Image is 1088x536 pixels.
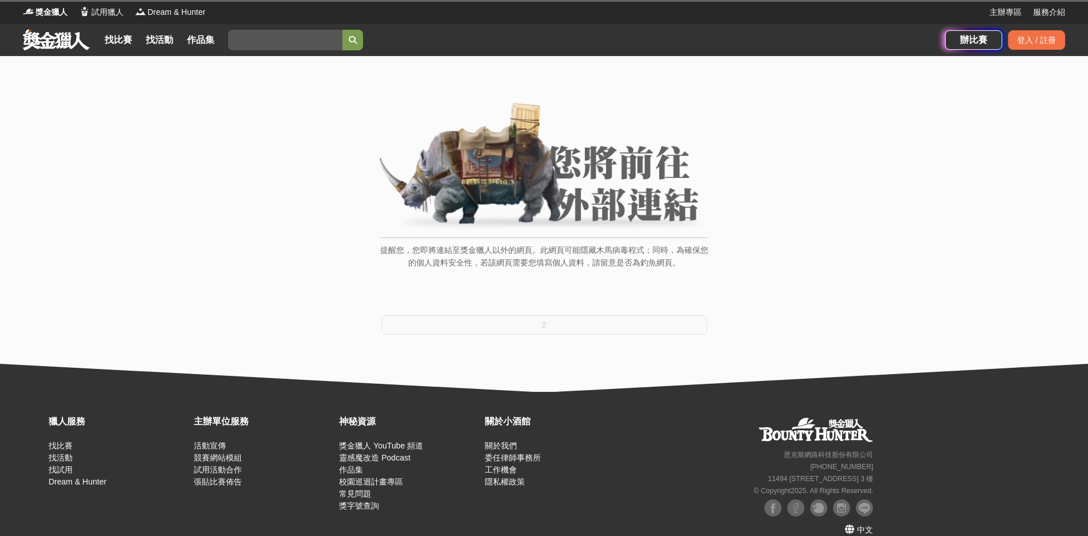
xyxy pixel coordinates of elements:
span: Dream & Hunter [148,6,205,18]
img: Instagram [833,499,850,517]
a: 試用活動合作 [194,465,242,474]
small: [PHONE_NUMBER] [810,463,873,471]
a: 校園巡迴計畫專區 [339,477,403,486]
a: 競賽網站模組 [194,453,242,462]
a: Logo獎金獵人 [23,6,67,18]
small: 11494 [STREET_ADDRESS] 3 樓 [768,475,873,483]
a: 找活動 [141,32,178,48]
a: 主辦專區 [990,6,1022,18]
a: 工作機會 [485,465,517,474]
button: 2 [381,315,707,335]
a: 找試用 [49,465,73,474]
span: 中文 [857,525,873,534]
img: Logo [79,6,90,17]
a: 靈感魔改造 Podcast [339,453,410,462]
a: Logo試用獵人 [79,6,123,18]
p: 提醒您，您即將連結至獎金獵人以外的網頁。此網頁可能隱藏木馬病毒程式；同時，為確保您的個人資料安全性，若該網頁需要您填寫個人資料，請留意是否為釣魚網頁。 [380,244,708,281]
img: Logo [23,6,34,17]
a: 作品集 [339,465,363,474]
img: External Link Banner [380,102,708,232]
a: 活動宣傳 [194,441,226,450]
a: 獎字號查詢 [339,501,379,510]
a: 作品集 [182,32,219,48]
a: 服務介紹 [1033,6,1065,18]
img: LINE [856,499,873,517]
a: Dream & Hunter [49,477,106,486]
div: 登入 / 註冊 [1008,30,1065,50]
a: 常見問題 [339,489,371,498]
a: 找比賽 [49,441,73,450]
div: 關於小酒館 [485,415,624,428]
a: 委任律師事務所 [485,453,541,462]
a: 關於我們 [485,441,517,450]
a: 張貼比賽佈告 [194,477,242,486]
div: 神秘資源 [339,415,479,428]
img: Facebook [764,499,782,517]
img: Logo [135,6,146,17]
img: Facebook [787,499,804,517]
a: 辦比賽 [945,30,1002,50]
small: 恩克斯網路科技股份有限公司 [784,451,873,459]
span: 試用獵人 [91,6,123,18]
a: 隱私權政策 [485,477,525,486]
a: 找活動 [49,453,73,462]
small: © Copyright 2025 . All Rights Reserved. [754,487,873,495]
div: 主辦單位服務 [194,415,333,428]
span: 獎金獵人 [35,6,67,18]
a: 找比賽 [100,32,137,48]
img: Plurk [810,499,827,517]
a: 獎金獵人 YouTube 頻道 [339,441,423,450]
div: 獵人服務 [49,415,188,428]
a: LogoDream & Hunter [135,6,205,18]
